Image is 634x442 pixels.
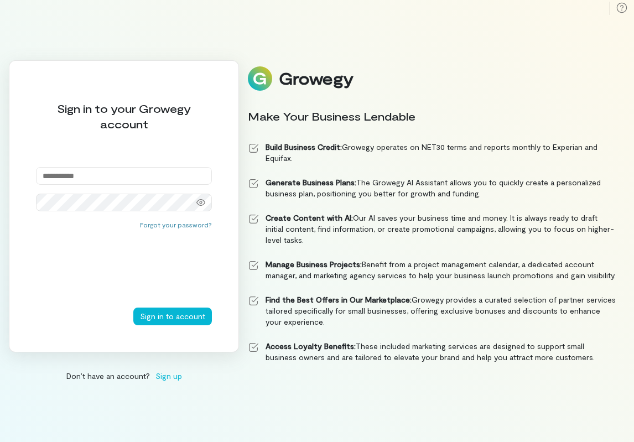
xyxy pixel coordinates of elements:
div: Growegy [279,69,353,88]
strong: Generate Business Plans: [266,178,356,187]
strong: Manage Business Projects: [266,259,362,269]
button: Forgot your password? [140,220,212,229]
div: Don’t have an account? [9,370,239,382]
li: Benefit from a project management calendar, a dedicated account manager, and marketing agency ser... [248,259,616,281]
li: The Growegy AI Assistant allows you to quickly create a personalized business plan, positioning y... [248,177,616,199]
strong: Access Loyalty Benefits: [266,341,356,351]
strong: Create Content with AI: [266,213,353,222]
strong: Find the Best Offers in Our Marketplace: [266,295,412,304]
li: Our AI saves your business time and money. It is always ready to draft initial content, find info... [248,212,616,246]
div: Sign in to your Growegy account [36,101,212,132]
li: Growegy operates on NET30 terms and reports monthly to Experian and Equifax. [248,142,616,164]
div: Make Your Business Lendable [248,108,616,124]
span: Sign up [155,370,182,382]
li: These included marketing services are designed to support small business owners and are tailored ... [248,341,616,363]
button: Sign in to account [133,308,212,325]
li: Growegy provides a curated selection of partner services tailored specifically for small business... [248,294,616,327]
strong: Build Business Credit: [266,142,342,152]
img: Logo [248,66,272,91]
